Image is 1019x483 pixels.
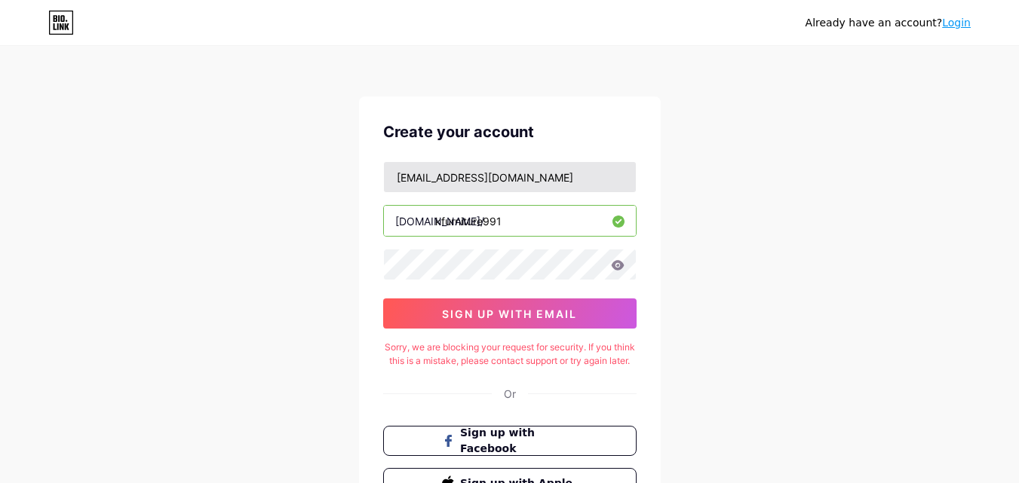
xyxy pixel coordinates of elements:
[383,341,637,368] div: Sorry, we are blocking your request for security. If you think this is a mistake, please contact ...
[942,17,971,29] a: Login
[806,15,971,31] div: Already have an account?
[384,206,636,236] input: username
[383,426,637,456] button: Sign up with Facebook
[442,307,577,320] span: sign up with email
[383,121,637,143] div: Create your account
[504,386,516,402] div: Or
[460,425,577,457] span: Sign up with Facebook
[384,162,636,192] input: Email
[383,298,637,329] button: sign up with email
[395,213,484,229] div: [DOMAIN_NAME]/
